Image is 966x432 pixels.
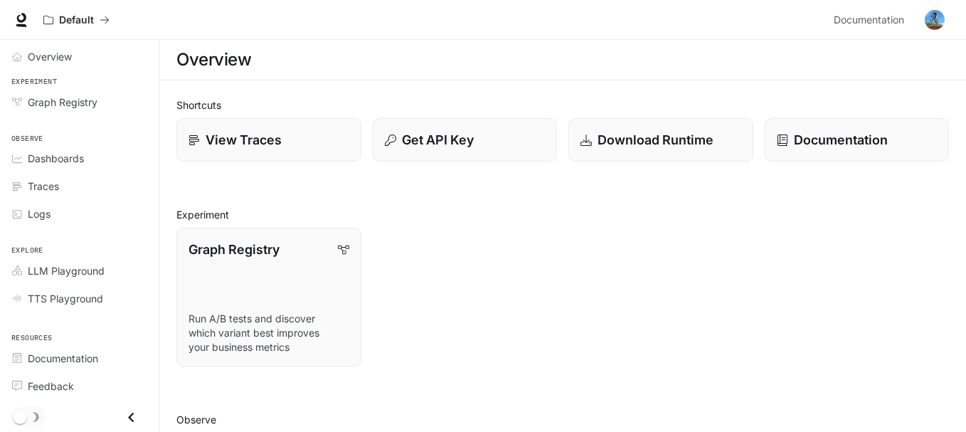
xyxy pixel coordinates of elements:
[176,98,949,112] h2: Shortcuts
[37,6,116,34] button: All workspaces
[828,6,915,34] a: Documentation
[6,90,153,115] a: Graph Registry
[373,118,558,162] button: Get API Key
[28,291,103,306] span: TTS Playground
[6,201,153,226] a: Logs
[6,146,153,171] a: Dashboards
[765,118,950,162] a: Documentation
[206,130,282,149] p: View Traces
[6,346,153,371] a: Documentation
[189,240,280,259] p: Graph Registry
[6,374,153,399] a: Feedback
[6,174,153,199] a: Traces
[28,379,74,394] span: Feedback
[794,130,888,149] p: Documentation
[176,412,949,427] h2: Observe
[925,10,945,30] img: User avatar
[28,151,84,166] span: Dashboards
[176,228,361,367] a: Graph RegistryRun A/B tests and discover which variant best improves your business metrics
[176,207,949,222] h2: Experiment
[28,263,105,278] span: LLM Playground
[189,312,349,354] p: Run A/B tests and discover which variant best improves your business metrics
[28,351,98,366] span: Documentation
[402,130,474,149] p: Get API Key
[28,179,59,194] span: Traces
[920,6,949,34] button: User avatar
[115,403,147,432] button: Close drawer
[28,95,97,110] span: Graph Registry
[28,206,51,221] span: Logs
[28,49,72,64] span: Overview
[59,14,94,26] p: Default
[6,44,153,69] a: Overview
[6,258,153,283] a: LLM Playground
[13,409,27,424] span: Dark mode toggle
[598,130,713,149] p: Download Runtime
[176,46,251,74] h1: Overview
[834,11,904,29] span: Documentation
[6,286,153,311] a: TTS Playground
[176,118,361,162] a: View Traces
[568,118,753,162] a: Download Runtime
